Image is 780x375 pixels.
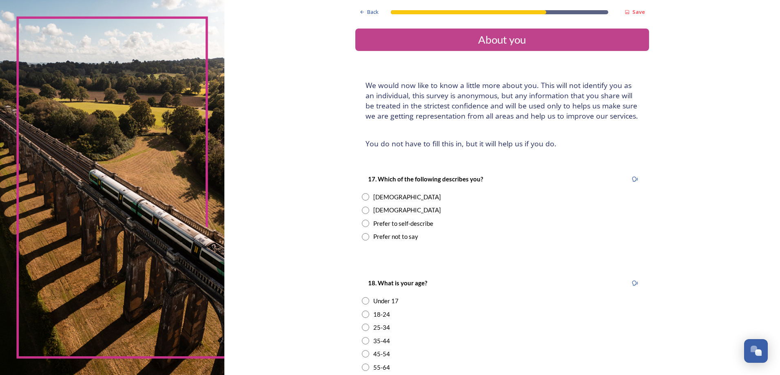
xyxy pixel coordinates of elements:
[373,232,418,241] div: Prefer not to say
[368,175,483,183] strong: 17. Which of the following describes you?
[373,192,441,202] div: [DEMOGRAPHIC_DATA]
[373,205,441,215] div: [DEMOGRAPHIC_DATA]
[744,339,768,363] button: Open Chat
[368,279,427,287] strong: 18. What is your age?
[373,323,390,332] div: 25-34
[373,336,390,346] div: 35-44
[373,219,433,228] div: Prefer to self-describe
[367,8,379,16] span: Back
[632,8,645,15] strong: Save
[373,363,390,372] div: 55-64
[359,32,646,48] div: About you
[366,80,639,121] h4: We would now like to know a little more about you. This will not identify you as an individual, t...
[366,139,639,149] h4: You do not have to fill this in, but it will help us if you do.
[373,296,399,306] div: Under 17
[373,310,390,319] div: 18-24
[373,349,390,359] div: 45-54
